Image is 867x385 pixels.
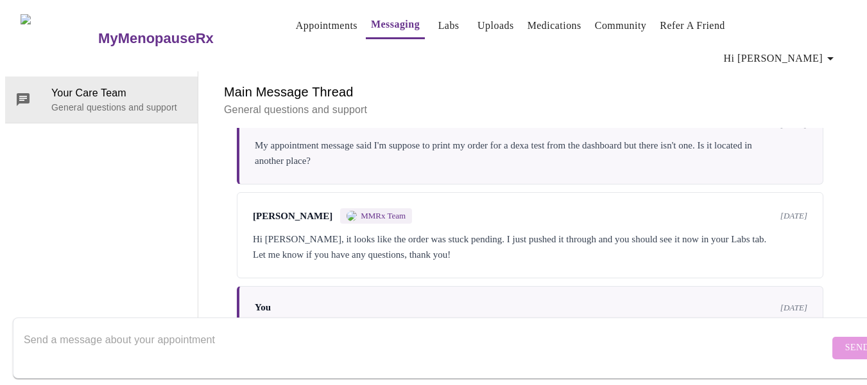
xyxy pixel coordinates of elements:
span: Hi [PERSON_NAME] [724,49,838,67]
button: Community [590,13,652,39]
button: Messaging [366,12,425,39]
span: [DATE] [780,211,807,221]
a: Messaging [371,15,420,33]
button: Labs [428,13,469,39]
span: [DATE] [780,303,807,313]
span: [PERSON_NAME] [253,211,332,222]
a: MyMenopauseRx [97,16,265,61]
div: Your Care TeamGeneral questions and support [5,76,198,123]
a: Uploads [477,17,514,35]
span: You [255,302,271,313]
button: Medications [522,13,587,39]
textarea: Send a message about your appointment [24,327,829,368]
a: Refer a Friend [660,17,725,35]
span: Your Care Team [51,85,187,101]
a: Medications [528,17,581,35]
a: Appointments [296,17,357,35]
p: General questions and support [51,101,187,114]
img: MMRX [347,211,357,221]
a: Labs [438,17,459,35]
div: Hi [PERSON_NAME], it looks like the order was stuck pending. I just pushed it through and you sho... [253,231,807,262]
button: Uploads [472,13,519,39]
div: My appointment message said I'm suppose to print my order for a dexa test from the dashboard but ... [255,138,807,168]
a: Community [595,17,647,35]
span: MMRx Team [361,211,406,221]
button: Refer a Friend [655,13,730,39]
h6: Main Message Thread [224,82,836,102]
h3: MyMenopauseRx [98,30,214,47]
button: Appointments [291,13,363,39]
button: Hi [PERSON_NAME] [719,46,843,71]
p: General questions and support [224,102,836,118]
img: MyMenopauseRx Logo [21,14,97,62]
